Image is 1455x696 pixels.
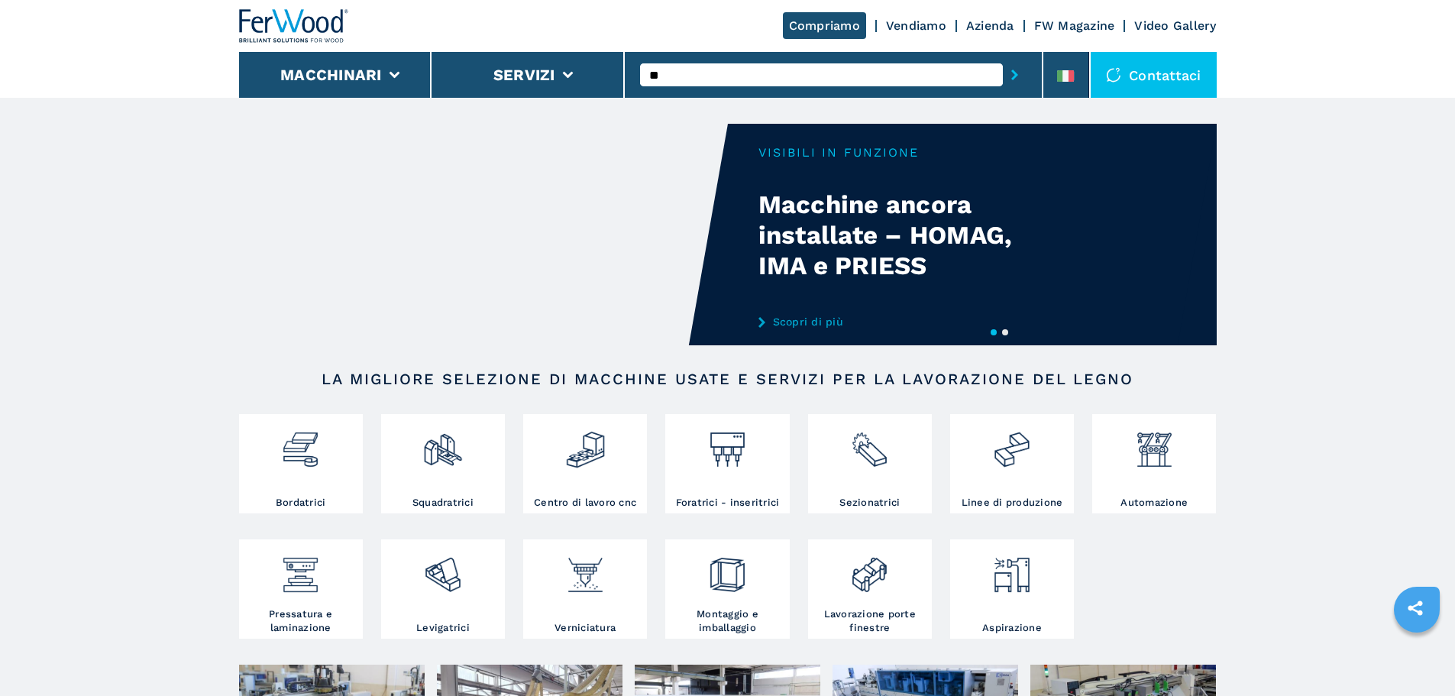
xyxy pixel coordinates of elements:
a: Linee di produzione [950,414,1074,513]
button: Macchinari [280,66,382,84]
video: Your browser does not support the video tag. [239,124,728,345]
h2: LA MIGLIORE SELEZIONE DI MACCHINE USATE E SERVIZI PER LA LAVORAZIONE DEL LEGNO [288,370,1168,388]
img: bordatrici_1.png [280,418,321,470]
a: Verniciatura [523,539,647,639]
h3: Pressatura e laminazione [243,607,359,635]
a: FW Magazine [1034,18,1115,33]
img: sezionatrici_2.png [849,418,890,470]
h3: Linee di produzione [962,496,1063,510]
button: 1 [991,329,997,335]
h3: Aspirazione [982,621,1042,635]
h3: Lavorazione porte finestre [812,607,928,635]
button: Servizi [493,66,555,84]
img: verniciatura_1.png [565,543,606,595]
h3: Bordatrici [276,496,326,510]
a: Bordatrici [239,414,363,513]
h3: Centro di lavoro cnc [534,496,636,510]
img: lavorazione_porte_finestre_2.png [849,543,890,595]
a: Scopri di più [758,316,1058,328]
a: Montaggio e imballaggio [665,539,789,639]
h3: Sezionatrici [839,496,900,510]
button: 2 [1002,329,1008,335]
a: Compriamo [783,12,866,39]
img: centro_di_lavoro_cnc_2.png [565,418,606,470]
button: submit-button [1003,57,1027,92]
a: Aspirazione [950,539,1074,639]
img: montaggio_imballaggio_2.png [707,543,748,595]
img: linee_di_produzione_2.png [991,418,1032,470]
h3: Verniciatura [555,621,616,635]
img: pressa-strettoia.png [280,543,321,595]
img: automazione.png [1134,418,1175,470]
a: Squadratrici [381,414,505,513]
a: Vendiamo [886,18,946,33]
img: foratrici_inseritrici_2.png [707,418,748,470]
a: Lavorazione porte finestre [808,539,932,639]
a: Levigatrici [381,539,505,639]
a: sharethis [1396,589,1434,627]
a: Pressatura e laminazione [239,539,363,639]
h3: Montaggio e imballaggio [669,607,785,635]
h3: Levigatrici [416,621,470,635]
a: Azienda [966,18,1014,33]
h3: Automazione [1120,496,1188,510]
a: Centro di lavoro cnc [523,414,647,513]
img: Ferwood [239,9,349,43]
a: Sezionatrici [808,414,932,513]
a: Video Gallery [1134,18,1216,33]
img: Contattaci [1106,67,1121,83]
img: aspirazione_1.png [991,543,1032,595]
div: Contattaci [1091,52,1217,98]
img: levigatrici_2.png [422,543,463,595]
iframe: Chat [1390,627,1444,685]
h3: Foratrici - inseritrici [676,496,780,510]
h3: Squadratrici [412,496,474,510]
a: Automazione [1092,414,1216,513]
a: Foratrici - inseritrici [665,414,789,513]
img: squadratrici_2.png [422,418,463,470]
